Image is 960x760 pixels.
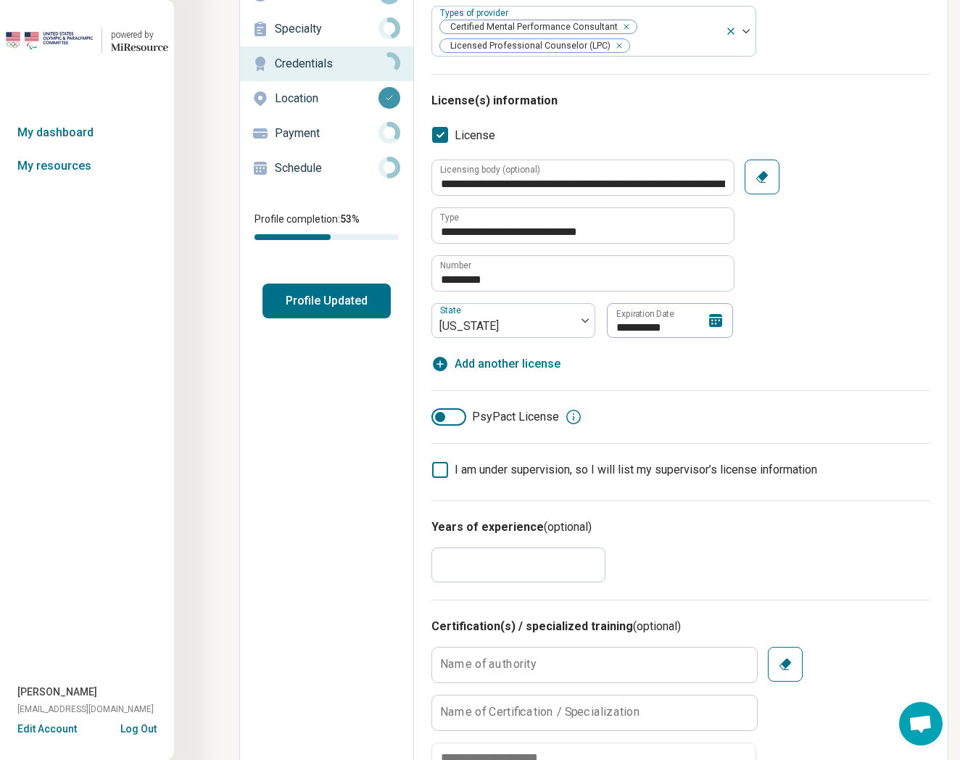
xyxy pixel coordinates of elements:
[455,463,817,476] span: I am under supervision, so I will list my supervisor’s license information
[17,703,154,716] span: [EMAIL_ADDRESS][DOMAIN_NAME]
[633,619,681,633] span: (optional)
[240,151,413,186] a: Schedule
[440,20,622,34] span: Certified Mental Performance Consultant
[240,46,413,81] a: Credentials
[440,213,459,222] label: Type
[431,519,930,536] h3: Years of experience
[6,23,168,58] a: USOPCpowered by
[240,12,413,46] a: Specialty
[275,160,378,177] p: Schedule
[431,355,560,373] button: Add another license
[440,39,615,53] span: Licensed Professional Counselor (LPC)
[240,116,413,151] a: Payment
[455,127,495,144] span: License
[240,203,413,249] div: Profile completion:
[275,90,378,107] p: Location
[255,234,399,240] div: Profile completion
[111,28,168,41] div: powered by
[6,23,93,58] img: USOPC
[240,81,413,116] a: Location
[17,722,77,737] button: Edit Account
[275,55,378,73] p: Credentials
[17,685,97,700] span: [PERSON_NAME]
[440,706,640,718] label: Name of Certification / Specialization
[275,125,378,142] p: Payment
[120,722,157,733] button: Log Out
[440,261,471,270] label: Number
[432,208,734,243] input: credential.licenses.0.name
[544,520,592,534] span: (optional)
[431,618,930,635] h3: Certification(s) / specialized training
[440,8,511,18] label: Types of provider
[431,408,559,426] label: PsyPact License
[262,284,391,318] button: Profile Updated
[455,355,560,373] span: Add another license
[440,306,464,316] label: State
[275,20,378,38] p: Specialty
[440,658,537,670] label: Name of authority
[431,92,930,110] h3: License(s) information
[340,213,360,225] span: 53 %
[440,165,540,174] label: Licensing body (optional)
[899,702,943,745] div: Open chat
